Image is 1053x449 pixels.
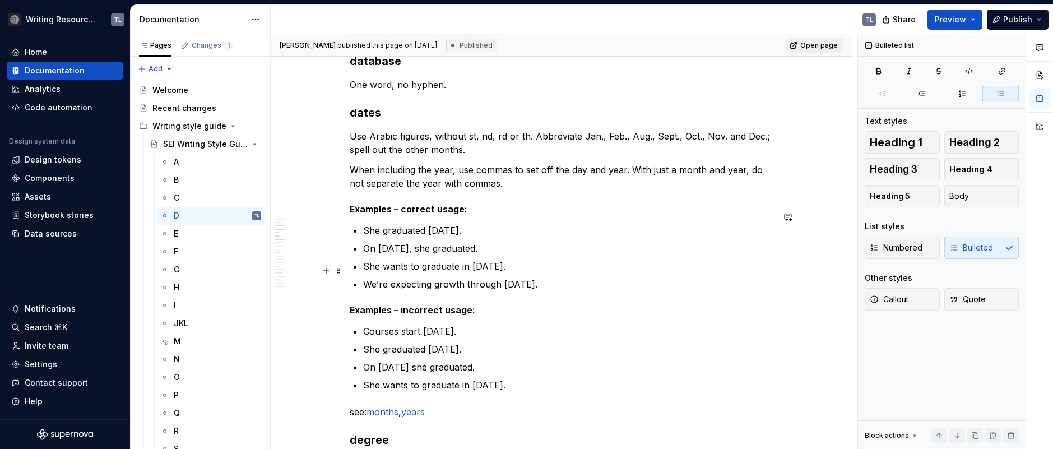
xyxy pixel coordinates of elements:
[949,294,986,305] span: Quote
[280,41,336,49] span: [PERSON_NAME]
[25,65,85,76] div: Documentation
[401,406,425,418] a: years
[26,14,98,25] div: Writing Resources Test
[7,188,123,206] a: Assets
[156,225,266,243] a: E
[7,355,123,373] a: Settings
[7,169,123,187] a: Components
[25,84,61,95] div: Analytics
[163,138,248,150] div: SEI Writing Style Guide
[350,304,773,316] h5: Examples – incorrect usage:
[174,408,180,419] div: Q
[174,282,179,293] div: H
[174,156,179,168] div: A
[280,41,437,50] span: published this page on [DATE]
[865,131,940,154] button: Heading 1
[25,154,81,165] div: Design tokens
[156,314,266,332] a: JKL
[7,151,123,169] a: Design tokens
[865,272,912,284] div: Other styles
[949,191,969,202] span: Body
[25,210,94,221] div: Storybook stories
[7,62,123,80] a: Documentation
[139,41,171,50] div: Pages
[37,429,93,440] svg: Supernova Logo
[363,342,773,356] p: She graduated [DATE].
[865,185,940,207] button: Heading 5
[363,378,773,392] p: She wants to graduate in [DATE].
[949,137,1000,148] span: Heading 2
[25,47,47,58] div: Home
[149,64,163,73] span: Add
[156,153,266,171] a: A
[174,372,180,383] div: O
[865,288,940,311] button: Callout
[944,288,1019,311] button: Quote
[25,173,75,184] div: Components
[7,206,123,224] a: Storybook stories
[25,228,77,239] div: Data sources
[944,131,1019,154] button: Heading 2
[2,7,128,31] button: Writing Resources TestTL
[786,38,843,53] a: Open page
[363,325,773,338] p: Courses start [DATE].
[174,354,180,365] div: N
[7,392,123,410] button: Help
[25,359,57,370] div: Settings
[224,41,233,50] span: 1
[156,243,266,261] a: F
[174,192,179,203] div: C
[927,10,982,30] button: Preview
[350,163,773,190] p: When including the year, use commas to set off the day and year. With just a month and year, do n...
[156,350,266,368] a: N
[7,318,123,336] button: Search ⌘K
[174,318,188,329] div: JKL
[25,340,68,351] div: Invite team
[25,191,51,202] div: Assets
[350,54,401,68] strong: database
[156,404,266,422] a: Q
[25,377,88,388] div: Contact support
[25,102,92,113] div: Code automation
[870,164,917,175] span: Heading 3
[174,336,181,347] div: M
[134,117,266,135] div: Writing style guide
[865,237,940,259] button: Numbered
[145,135,266,153] a: SEI Writing Style Guide
[987,10,1049,30] button: Publish
[876,10,923,30] button: Share
[156,189,266,207] a: C
[7,99,123,117] a: Code automation
[174,246,178,257] div: F
[156,171,266,189] a: B
[363,242,773,255] p: On [DATE], she graduated.
[367,406,398,418] a: months
[1003,14,1032,25] span: Publish
[350,78,773,91] p: One word, no hyphen.
[25,303,76,314] div: Notifications
[7,225,123,243] a: Data sources
[152,85,188,96] div: Welcome
[25,322,67,333] div: Search ⌘K
[174,264,180,275] div: G
[156,368,266,386] a: O
[156,207,266,225] a: DTL
[865,431,909,440] div: Block actions
[865,115,907,127] div: Text styles
[800,41,838,50] span: Open page
[174,300,176,311] div: I
[156,332,266,350] a: M
[9,137,75,146] div: Design system data
[350,203,773,215] h5: Examples – correct usage:
[865,428,919,443] div: Block actions
[870,137,922,148] span: Heading 1
[363,260,773,273] p: She wants to graduate in [DATE].
[350,106,381,119] strong: dates
[446,39,497,52] div: Published
[174,390,179,401] div: P
[944,185,1019,207] button: Body
[174,425,179,437] div: R
[152,103,216,114] div: Recent changes
[944,158,1019,180] button: Heading 4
